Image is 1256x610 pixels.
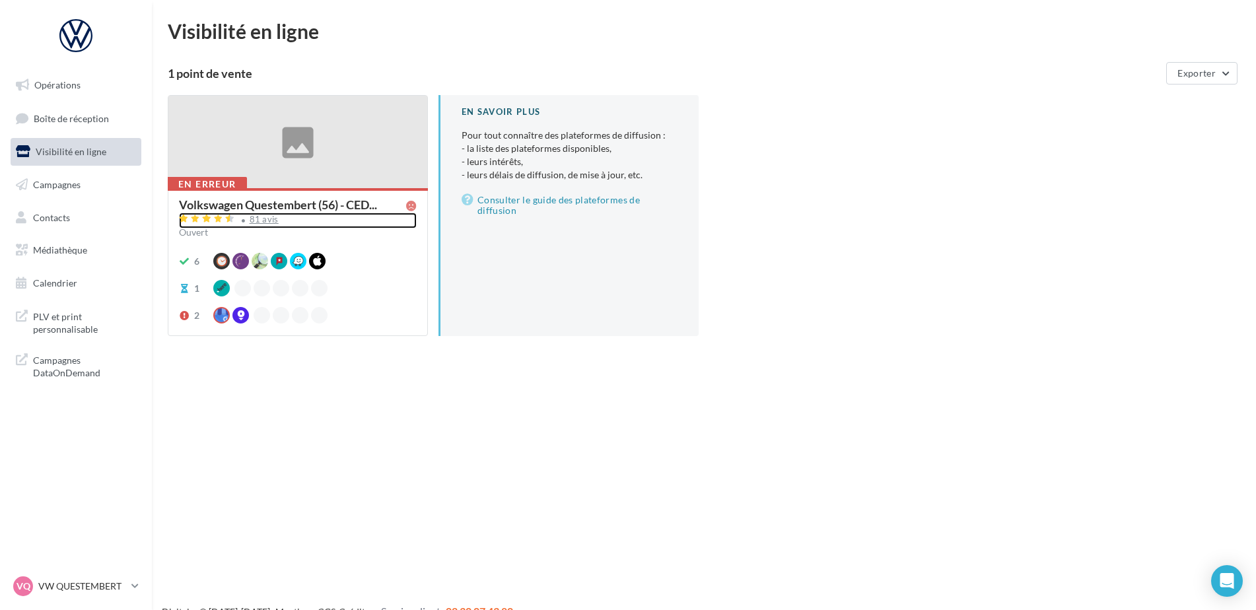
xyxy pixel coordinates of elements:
[168,177,247,191] div: En erreur
[8,171,144,199] a: Campagnes
[462,155,678,168] li: - leurs intérêts,
[8,236,144,264] a: Médiathèque
[33,351,136,380] span: Campagnes DataOnDemand
[194,309,199,322] div: 2
[36,146,106,157] span: Visibilité en ligne
[168,67,1161,79] div: 1 point de vente
[17,580,30,593] span: VQ
[8,204,144,232] a: Contacts
[34,112,109,123] span: Boîte de réception
[250,215,279,224] div: 81 avis
[462,142,678,155] li: - la liste des plateformes disponibles,
[168,21,1240,41] div: Visibilité en ligne
[8,269,144,297] a: Calendrier
[462,129,678,182] p: Pour tout connaître des plateformes de diffusion :
[33,179,81,190] span: Campagnes
[462,168,678,182] li: - leurs délais de diffusion, de mise à jour, etc.
[8,346,144,385] a: Campagnes DataOnDemand
[194,255,199,268] div: 6
[462,192,678,219] a: Consulter le guide des plateformes de diffusion
[33,244,87,255] span: Médiathèque
[462,106,678,118] div: En savoir plus
[194,282,199,295] div: 1
[11,574,141,599] a: VQ VW QUESTEMBERT
[38,580,126,593] p: VW QUESTEMBERT
[179,226,208,238] span: Ouvert
[8,138,144,166] a: Visibilité en ligne
[179,199,377,211] span: Volkswagen Questembert (56) - CED...
[33,308,136,336] span: PLV et print personnalisable
[179,213,417,228] a: 81 avis
[1177,67,1216,79] span: Exporter
[1166,62,1238,85] button: Exporter
[1211,565,1243,597] div: Open Intercom Messenger
[34,79,81,90] span: Opérations
[33,277,77,288] span: Calendrier
[33,211,70,222] span: Contacts
[8,302,144,341] a: PLV et print personnalisable
[8,104,144,133] a: Boîte de réception
[8,71,144,99] a: Opérations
